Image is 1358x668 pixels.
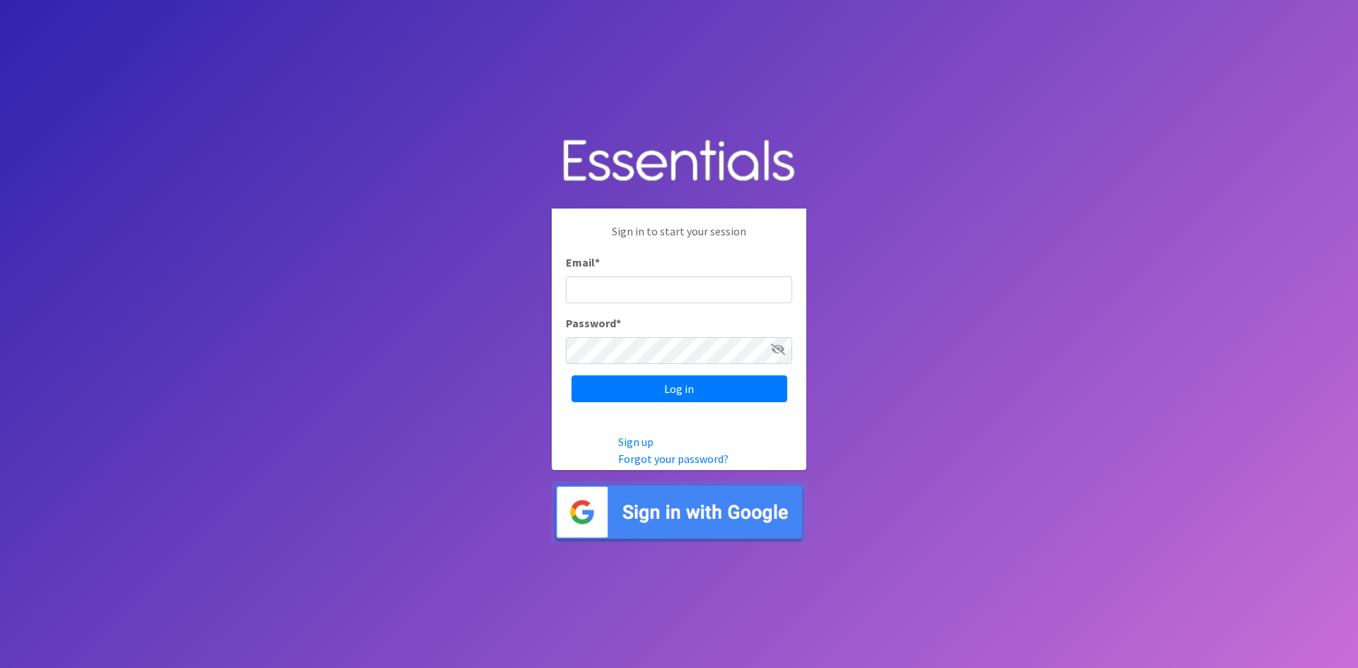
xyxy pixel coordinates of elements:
label: Email [566,254,600,271]
label: Password [566,315,621,332]
abbr: required [616,316,621,330]
img: Human Essentials [552,125,806,198]
a: Sign up [618,435,654,449]
img: Sign in with Google [552,481,806,543]
input: Log in [571,375,787,402]
p: Sign in to start your session [566,223,792,254]
abbr: required [595,255,600,269]
a: Forgot your password? [618,452,729,466]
